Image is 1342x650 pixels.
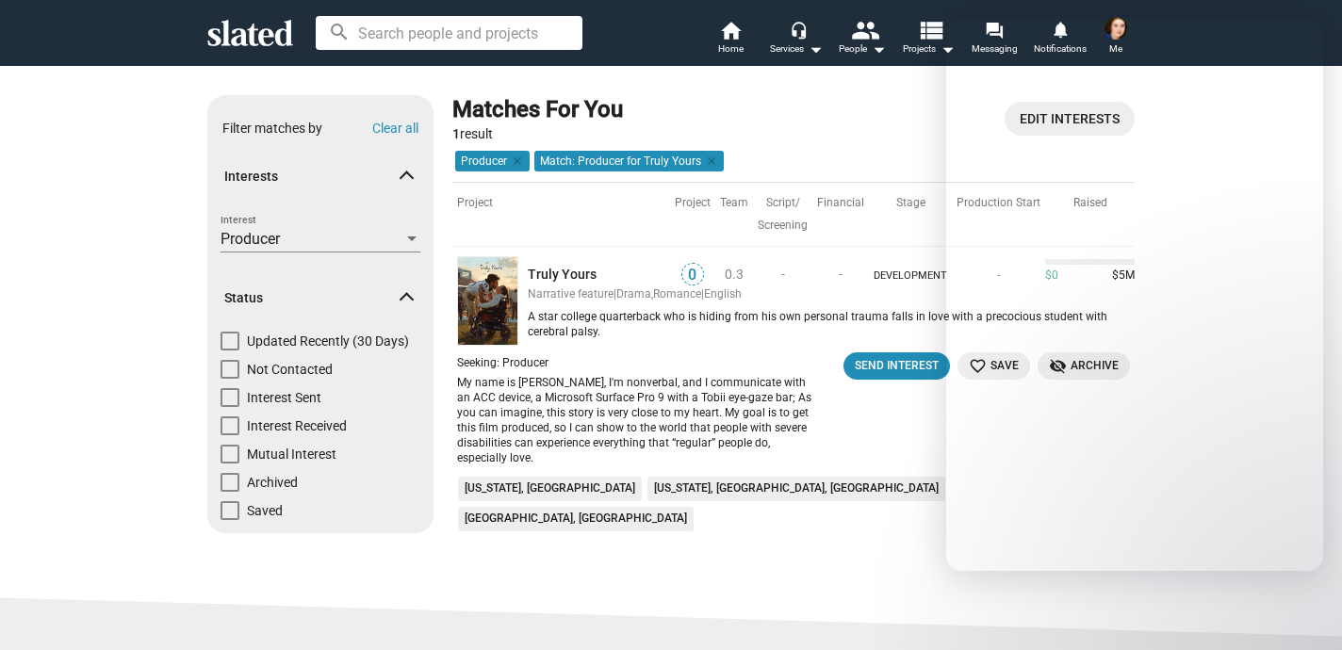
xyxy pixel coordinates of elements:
mat-expansion-panel-header: Status [207,268,434,328]
button: Projects [895,19,961,60]
div: Status [207,332,434,529]
button: Clear all [372,121,418,136]
span: Home [718,38,744,60]
li: [GEOGRAPHIC_DATA], [GEOGRAPHIC_DATA] [458,507,694,531]
div: My name is [PERSON_NAME], I'm nonverbal, and I communicate with an ACC device, a Microsoft Surfac... [457,375,815,465]
span: 0 [682,266,703,284]
div: People [839,38,886,60]
mat-icon: clear [507,153,524,170]
mat-icon: arrow_drop_down [867,38,890,60]
th: Script/ Screening [753,182,812,247]
th: Team [715,182,753,247]
span: Narrative feature | [528,287,616,301]
button: Robin CarusMe [1093,13,1138,62]
li: [US_STATE], [GEOGRAPHIC_DATA] [458,477,642,501]
mat-icon: home [719,19,742,41]
mat-icon: arrow_drop_down [804,38,826,60]
span: result [452,126,493,141]
mat-chip: Producer [455,151,530,171]
td: Development [869,246,952,287]
span: Seeking: Producer [457,356,548,369]
span: Saved [247,501,283,520]
mat-icon: people [851,16,878,43]
strong: 1 [452,126,460,141]
a: Truly Yours [528,266,670,284]
span: Projects [903,38,955,60]
button: People [829,19,895,60]
span: Interests [224,168,401,186]
span: Interest Received [247,416,347,435]
td: - [753,246,812,287]
a: Home [697,19,763,60]
th: Project [452,182,528,247]
button: Services [763,19,829,60]
span: Status [224,289,401,307]
span: Archived [247,473,298,492]
span: 0.3 [725,267,744,282]
div: Interests [207,211,434,269]
span: Romance [653,287,701,301]
span: Interest Sent [247,388,321,407]
th: Project [670,182,715,247]
mat-icon: headset_mic [790,21,807,38]
button: Send Interest [843,352,950,380]
input: Search people and projects [316,16,582,50]
iframe: Intercom live chat [1278,586,1323,631]
img: Robin Carus [1105,17,1127,40]
mat-icon: view_list [917,16,944,43]
span: English [704,287,742,301]
span: Mutual Interest [247,445,336,463]
span: Updated Recently (30 Days) [247,332,409,350]
th: Stage [869,182,952,247]
span: Drama, [616,287,653,301]
div: Matches For You [452,95,623,125]
span: Producer [221,230,280,248]
li: [US_STATE], [GEOGRAPHIC_DATA], [GEOGRAPHIC_DATA] [647,477,945,501]
td: - [812,246,869,287]
mat-icon: arrow_drop_down [936,38,958,60]
mat-expansion-panel-header: Interests [207,147,434,207]
iframe: Intercom live chat [946,19,1323,571]
div: Services [770,38,823,60]
mat-chip: Match: Producer for Truly Yours [534,151,724,171]
span: Not Contacted [247,360,333,379]
mat-icon: clear [701,153,718,170]
span: | [701,287,704,301]
th: Financial [812,182,869,247]
div: Filter matches by [222,120,322,138]
img: Truly Yours [457,256,518,346]
div: Send Interest [855,356,939,376]
div: A star college quarterback who is hiding from his own personal trauma falls in love with a precoc... [528,310,1135,340]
